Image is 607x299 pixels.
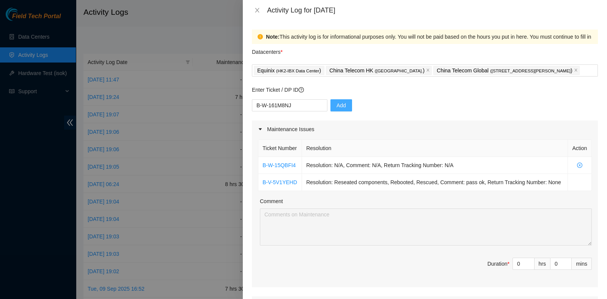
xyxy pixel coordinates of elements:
div: hrs [535,258,550,270]
button: Close [252,7,263,14]
p: China Telecom HK ) [329,66,425,75]
span: close [254,7,260,13]
span: ( [GEOGRAPHIC_DATA]. [375,69,423,73]
td: Resolution: N/A, Comment: N/A, Return Tracking Number: N/A [302,157,568,174]
a: B-W-15QBFI4 [263,162,296,168]
span: ( HK2-IBX Data Center [276,69,319,73]
label: Comment [260,197,283,205]
td: Resolution: Reseated components, Rebooted, Rescued, Comment: pass ok, Return Tracking Number: None [302,174,568,191]
span: close [426,68,430,73]
span: ( [STREET_ADDRESS][PERSON_NAME] [490,69,571,73]
p: China Telecom Global ) [437,66,572,75]
span: exclamation-circle [258,34,263,39]
p: Datacenters [252,44,283,56]
th: Ticket Number [258,140,302,157]
a: B-V-5V1YEHD [263,179,297,185]
span: question-circle [299,87,304,92]
span: Add [337,101,346,110]
th: Resolution [302,140,568,157]
div: mins [572,258,592,270]
button: Add [330,99,352,111]
p: Enter Ticket / DP ID [252,86,598,94]
span: close-circle [572,163,587,168]
span: caret-right [258,127,263,131]
strong: Note: [266,33,280,41]
div: Maintenance Issues [252,121,598,138]
textarea: Comment [260,208,592,246]
p: Equinix ) [257,66,321,75]
div: Duration [487,260,510,268]
div: Activity Log for [DATE] [267,6,598,14]
span: close [574,68,578,73]
th: Action [568,140,592,157]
